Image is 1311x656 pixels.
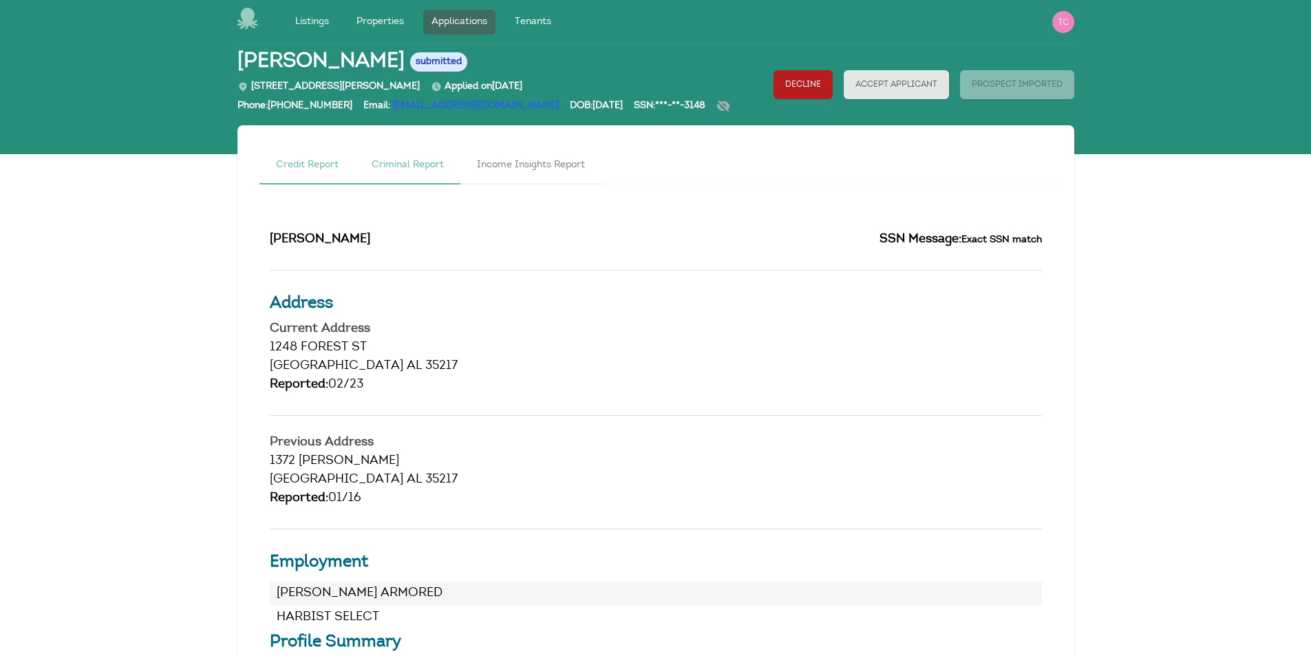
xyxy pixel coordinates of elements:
a: Properties [348,10,412,34]
h3: Employment [270,550,1042,575]
span: 1248 FOREST ST [270,341,367,354]
span: AL [407,360,422,372]
span: [STREET_ADDRESS][PERSON_NAME] [237,82,420,92]
li: [PERSON_NAME] ARMORED [270,582,1042,606]
small: Exact SSN match [961,235,1042,245]
a: Income Insights Report [460,147,601,184]
span: 35217 [425,474,458,486]
span: SSN Message: [880,233,961,246]
span: Reported: [270,492,328,505]
li: HARBIST SELECT [270,606,1042,630]
span: submitted [410,52,467,72]
span: AL [407,474,422,486]
span: [GEOGRAPHIC_DATA] [270,474,403,486]
h4: Current Address [270,323,1042,335]
button: Decline [774,70,833,99]
a: Tenants [507,10,559,34]
button: Accept Applicant [844,70,949,99]
h4: Previous Address [270,436,1042,449]
nav: Tabs [259,147,1052,184]
div: Phone: [PHONE_NUMBER] [237,99,352,120]
span: [GEOGRAPHIC_DATA] [270,360,403,372]
div: DOB: [DATE] [570,99,623,120]
div: 02/23 [270,376,1042,394]
a: Listings [287,10,337,34]
a: Criminal Report [355,147,460,184]
span: 35217 [425,360,458,372]
span: Reported: [270,379,328,391]
span: 1372 [PERSON_NAME] [270,455,399,467]
div: Email: [363,99,559,120]
span: [PERSON_NAME] [237,50,405,74]
a: [EMAIL_ADDRESS][DOMAIN_NAME] [393,101,559,111]
h3: Profile Summary [270,630,1042,655]
h3: Address [270,291,1042,316]
a: Credit Report [259,147,355,184]
a: Applications [423,10,495,34]
h2: [PERSON_NAME] [270,231,646,249]
span: Applied on [DATE] [431,82,522,92]
div: 01/16 [270,489,1042,508]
